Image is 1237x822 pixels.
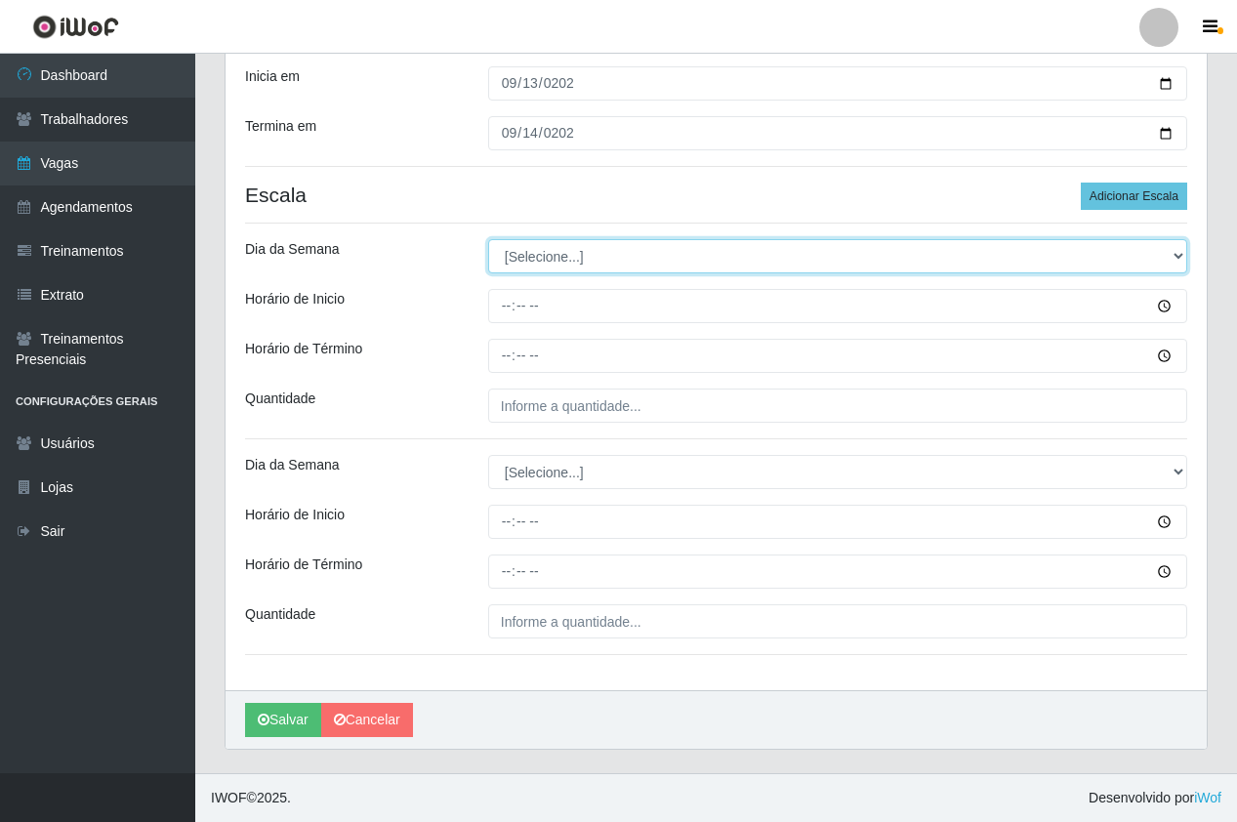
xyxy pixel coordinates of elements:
[488,116,1187,150] input: 00/00/0000
[245,703,321,737] button: Salvar
[321,703,413,737] a: Cancelar
[488,555,1187,589] input: 00:00
[1194,790,1221,805] a: iWof
[488,604,1187,638] input: Informe a quantidade...
[488,66,1187,101] input: 00/00/0000
[245,339,362,359] label: Horário de Término
[245,183,1187,207] h4: Escala
[245,604,315,625] label: Quantidade
[488,505,1187,539] input: 00:00
[488,339,1187,373] input: 00:00
[211,788,291,808] span: © 2025 .
[1089,788,1221,808] span: Desenvolvido por
[245,555,362,575] label: Horário de Término
[488,389,1187,423] input: Informe a quantidade...
[211,790,247,805] span: IWOF
[245,116,316,137] label: Termina em
[32,15,119,39] img: CoreUI Logo
[245,239,340,260] label: Dia da Semana
[1081,183,1187,210] button: Adicionar Escala
[488,289,1187,323] input: 00:00
[245,289,345,309] label: Horário de Inicio
[245,505,345,525] label: Horário de Inicio
[245,66,300,87] label: Inicia em
[245,455,340,475] label: Dia da Semana
[245,389,315,409] label: Quantidade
